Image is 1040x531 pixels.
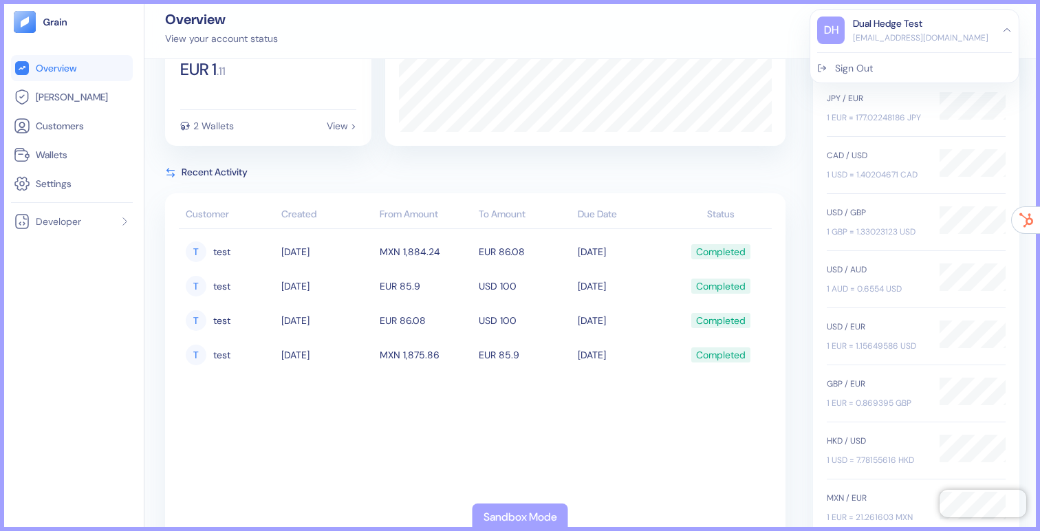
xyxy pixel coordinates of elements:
div: Sign Out [835,61,873,76]
span: Wallets [36,148,67,162]
div: [EMAIL_ADDRESS][DOMAIN_NAME] [853,32,988,44]
th: Created [278,202,377,229]
div: Completed [696,240,746,263]
div: 1 AUD = 0.6554 USD [827,283,926,295]
td: EUR 86.08 [376,303,475,338]
th: From Amount [376,202,475,229]
div: 1 EUR = 177.02248186 JPY [827,111,926,124]
a: Customers [14,118,130,134]
div: 1 EUR = 21.261603 MXN [827,511,926,523]
td: EUR 85.9 [475,338,574,372]
div: USD / GBP [827,206,926,219]
div: Sandbox Mode [484,509,557,525]
td: [DATE] [278,235,377,269]
th: To Amount [475,202,574,229]
a: Settings [14,175,130,192]
td: [DATE] [574,338,673,372]
span: Overview [36,61,76,75]
div: 1 EUR = 0.869395 GBP [827,397,926,409]
div: GBP / EUR [827,378,926,390]
div: 1 EUR = 1.15649586 USD [827,340,926,352]
div: Status [676,207,765,221]
span: . 11 [217,66,226,77]
td: [DATE] [574,303,673,338]
div: 2 Wallets [193,121,234,131]
span: Customers [36,119,84,133]
span: Settings [36,177,72,191]
div: View your account status [165,32,278,46]
img: logo [43,17,68,27]
th: Customer [179,202,278,229]
div: T [186,310,206,331]
td: [DATE] [574,269,673,303]
div: Completed [696,274,746,298]
td: [DATE] [278,303,377,338]
div: T [186,276,206,296]
td: [DATE] [278,338,377,372]
td: EUR 85.9 [376,269,475,303]
div: Completed [696,309,746,332]
span: [PERSON_NAME] [36,90,108,104]
td: [DATE] [278,269,377,303]
iframe: Chatra live chat [940,490,1026,517]
div: Dual Hedge Test [853,17,922,31]
td: EUR 86.08 [475,235,574,269]
th: Due Date [574,202,673,229]
span: test [213,309,230,332]
td: USD 100 [475,303,574,338]
div: T [186,241,206,262]
td: USD 100 [475,269,574,303]
td: MXN 1,875.86 [376,338,475,372]
a: Wallets [14,147,130,163]
div: Overview [165,12,278,26]
div: MXN / EUR [827,492,926,504]
td: MXN 1,884.24 [376,235,475,269]
div: 1 GBP = 1.33023123 USD [827,226,926,238]
a: Overview [14,60,130,76]
span: test [213,240,230,263]
img: logo-tablet-V2.svg [14,11,36,33]
span: EUR 1 [180,61,217,78]
div: CAD / USD [827,149,926,162]
td: [DATE] [574,235,673,269]
a: [PERSON_NAME] [14,89,130,105]
div: T [186,345,206,365]
div: HKD / USD [827,435,926,447]
span: test [213,343,230,367]
span: test [213,274,230,298]
span: Developer [36,215,81,228]
div: 1 USD = 1.40204671 CAD [827,169,926,181]
div: View > [327,121,356,131]
div: Completed [696,343,746,367]
div: 1 USD = 7.78155616 HKD [827,454,926,466]
div: DH [817,17,845,44]
div: USD / AUD [827,263,926,276]
span: Recent Activity [182,165,248,180]
div: USD / EUR [827,321,926,333]
div: JPY / EUR [827,92,926,105]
